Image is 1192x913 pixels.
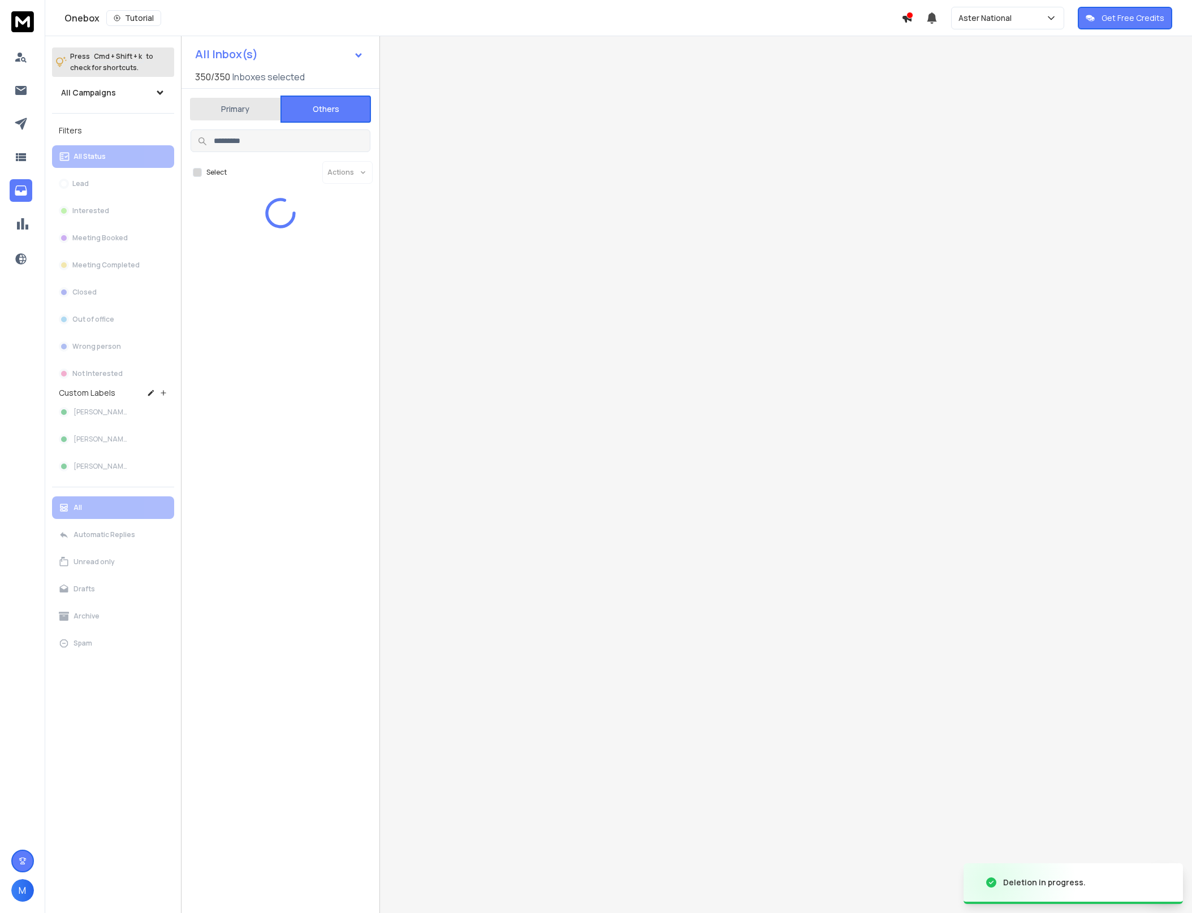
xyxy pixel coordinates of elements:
[61,87,116,98] h1: All Campaigns
[52,123,174,139] h3: Filters
[11,879,34,902] button: M
[232,70,305,84] h3: Inboxes selected
[52,81,174,104] button: All Campaigns
[1102,12,1164,24] p: Get Free Credits
[186,43,373,66] button: All Inbox(s)
[206,168,227,177] label: Select
[106,10,161,26] button: Tutorial
[1003,877,1086,888] div: Deletion in progress.
[59,387,115,399] h3: Custom Labels
[1078,7,1172,29] button: Get Free Credits
[195,70,230,84] span: 350 / 350
[958,12,1016,24] p: Aster National
[92,50,144,63] span: Cmd + Shift + k
[190,97,280,122] button: Primary
[70,51,153,73] p: Press to check for shortcuts.
[280,96,371,123] button: Others
[195,49,258,60] h1: All Inbox(s)
[64,10,901,26] div: Onebox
